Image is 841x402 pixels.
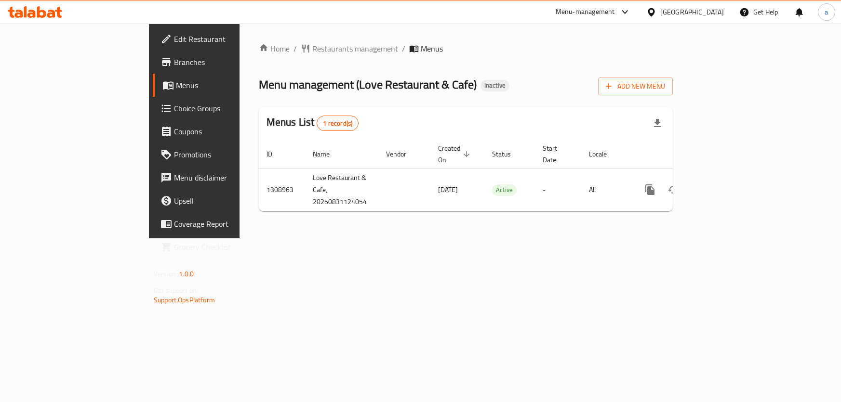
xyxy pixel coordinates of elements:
[438,143,473,166] span: Created On
[174,56,281,68] span: Branches
[259,43,673,54] nav: breadcrumb
[294,43,297,54] li: /
[153,97,289,120] a: Choice Groups
[662,178,685,201] button: Change Status
[535,169,581,211] td: -
[313,148,342,160] span: Name
[312,43,398,54] span: Restaurants management
[153,74,289,97] a: Menus
[543,143,570,166] span: Start Date
[386,148,419,160] span: Vendor
[606,80,665,92] span: Add New Menu
[153,27,289,51] a: Edit Restaurant
[153,51,289,74] a: Branches
[438,183,458,196] span: [DATE]
[492,184,517,195] span: Active
[154,268,177,280] span: Version:
[259,140,739,211] table: enhanced table
[598,78,673,95] button: Add New Menu
[174,149,281,160] span: Promotions
[639,178,662,201] button: more
[267,148,285,160] span: ID
[153,189,289,212] a: Upsell
[174,172,281,183] span: Menu disclaimer
[174,241,281,253] span: Grocery Checklist
[174,126,281,137] span: Coupons
[317,116,359,131] div: Total records count
[556,6,615,18] div: Menu-management
[153,212,289,235] a: Coverage Report
[154,284,198,297] span: Get support on:
[153,120,289,143] a: Coupons
[660,7,724,17] div: [GEOGRAPHIC_DATA]
[179,268,194,280] span: 1.0.0
[646,112,669,135] div: Export file
[301,43,398,54] a: Restaurants management
[174,103,281,114] span: Choice Groups
[481,81,509,90] span: Inactive
[492,148,523,160] span: Status
[825,7,828,17] span: a
[589,148,619,160] span: Locale
[267,115,359,131] h2: Menus List
[581,169,631,211] td: All
[153,143,289,166] a: Promotions
[259,74,477,95] span: Menu management ( Love Restaurant & Cafe )
[174,195,281,207] span: Upsell
[317,119,358,128] span: 1 record(s)
[481,80,509,91] div: Inactive
[305,169,378,211] td: Love Restaurant & Cafe, 20250831124054
[176,79,281,91] span: Menus
[153,235,289,259] a: Grocery Checklist
[402,43,405,54] li: /
[153,166,289,189] a: Menu disclaimer
[154,294,215,306] a: Support.OpsPlatform
[421,43,443,54] span: Menus
[174,33,281,45] span: Edit Restaurant
[631,140,739,169] th: Actions
[174,218,281,230] span: Coverage Report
